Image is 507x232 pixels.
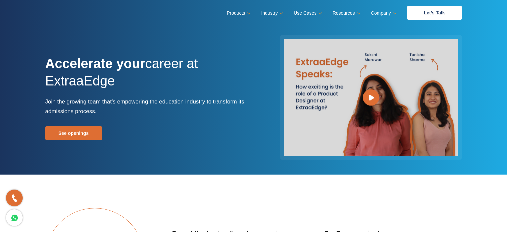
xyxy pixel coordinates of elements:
[45,97,249,116] p: Join the growing team that’s empowering the education industry to transform its admissions process.
[407,6,462,20] a: Let’s Talk
[227,8,249,18] a: Products
[333,8,359,18] a: Resources
[45,55,249,97] h1: career at ExtraaEdge
[45,56,145,71] strong: Accelerate your
[371,8,395,18] a: Company
[45,126,102,140] a: See openings
[261,8,282,18] a: Industry
[294,8,321,18] a: Use Cases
